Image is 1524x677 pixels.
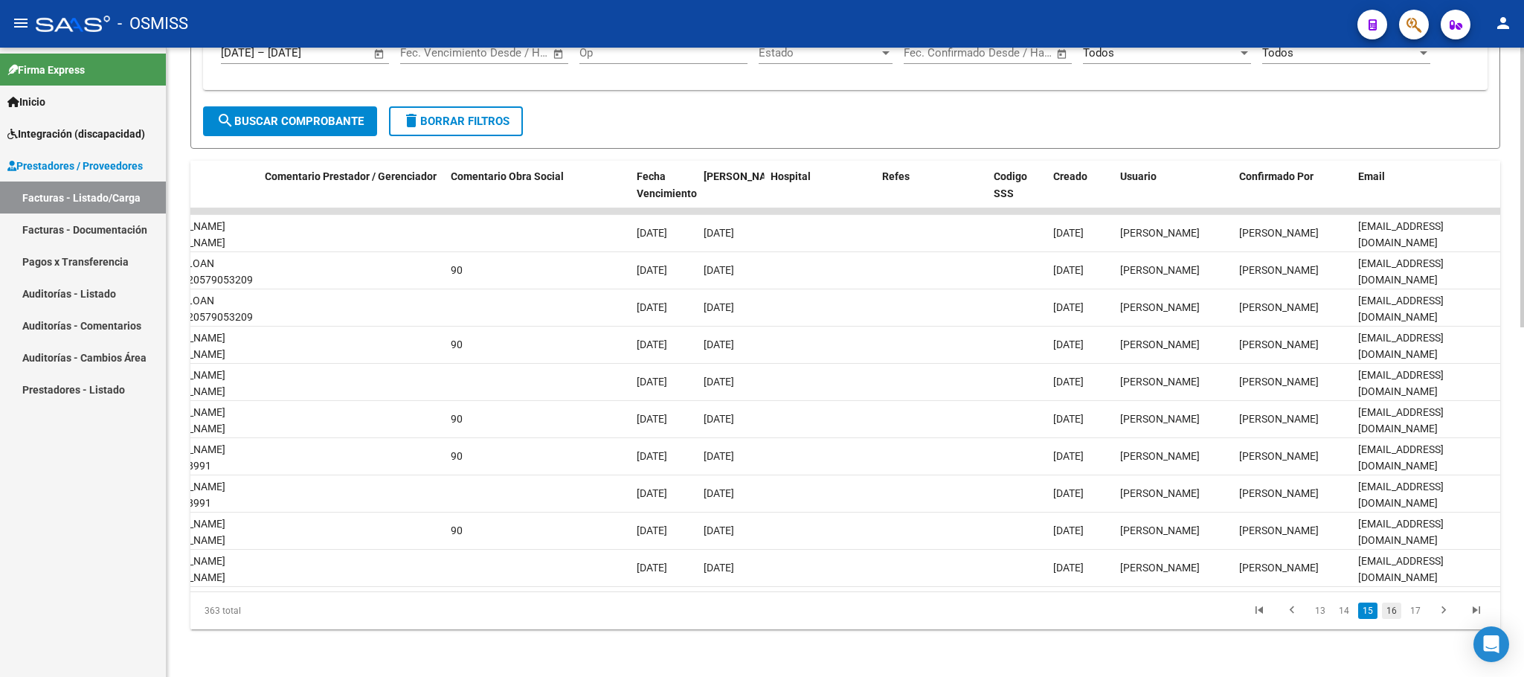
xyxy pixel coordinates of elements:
[445,161,631,226] datatable-header-cell: Comentario Obra Social
[704,413,734,425] span: [DATE]
[1358,220,1444,249] span: [EMAIL_ADDRESS][DOMAIN_NAME]
[1358,257,1444,286] span: [EMAIL_ADDRESS][DOMAIN_NAME]
[451,170,564,182] span: Comentario Obra Social
[451,264,463,276] span: 90
[1053,376,1084,388] span: [DATE]
[1233,161,1352,226] datatable-header-cell: Confirmado Por
[1120,264,1200,276] span: [PERSON_NAME]
[1358,443,1444,472] span: [EMAIL_ADDRESS][DOMAIN_NAME]
[268,46,340,60] input: Fecha fin
[637,264,667,276] span: [DATE]
[1053,562,1084,574] span: [DATE]
[904,46,964,60] input: Fecha inicio
[140,161,259,226] datatable-header-cell: Afiliado
[221,46,254,60] input: Fecha inicio
[994,170,1027,199] span: Codigo SSS
[704,227,734,239] span: [DATE]
[474,46,546,60] input: Fecha fin
[1358,170,1385,182] span: Email
[1120,301,1200,313] span: [PERSON_NAME]
[402,112,420,129] mat-icon: delete
[1239,170,1314,182] span: Confirmado Por
[146,218,253,269] div: [PERSON_NAME] [PERSON_NAME] 20567866808
[1278,603,1306,619] a: go to previous page
[1053,338,1084,350] span: [DATE]
[259,161,445,226] datatable-header-cell: Comentario Prestador / Gerenciador
[371,45,388,62] button: Open calendar
[146,441,253,475] div: [PERSON_NAME] 27520398991
[1239,450,1319,462] span: [PERSON_NAME]
[1334,603,1354,619] a: 14
[1404,598,1427,623] li: page 17
[1047,161,1114,226] datatable-header-cell: Creado
[1239,524,1319,536] span: [PERSON_NAME]
[7,94,45,110] span: Inicio
[12,14,30,32] mat-icon: menu
[146,553,253,603] div: [PERSON_NAME] [PERSON_NAME] 20548087628
[1332,598,1356,623] li: page 14
[1406,603,1425,619] a: 17
[637,413,667,425] span: [DATE]
[1239,376,1319,388] span: [PERSON_NAME]
[1053,227,1084,239] span: [DATE]
[1120,413,1200,425] span: [PERSON_NAME]
[704,301,734,313] span: [DATE]
[1462,603,1491,619] a: go to last page
[146,478,253,513] div: [PERSON_NAME] 27520398991
[704,562,734,574] span: [DATE]
[118,7,188,40] span: - OSMISS
[402,115,509,128] span: Borrar Filtros
[550,45,568,62] button: Open calendar
[1352,161,1501,226] datatable-header-cell: Email
[698,161,765,226] datatable-header-cell: Fecha Confimado
[704,487,734,499] span: [DATE]
[1358,518,1444,547] span: [EMAIL_ADDRESS][DOMAIN_NAME]
[637,338,667,350] span: [DATE]
[216,115,364,128] span: Buscar Comprobante
[1239,487,1319,499] span: [PERSON_NAME]
[1358,406,1444,435] span: [EMAIL_ADDRESS][DOMAIN_NAME]
[1358,332,1444,361] span: [EMAIL_ADDRESS][DOMAIN_NAME]
[1053,301,1084,313] span: [DATE]
[1358,555,1444,584] span: [EMAIL_ADDRESS][DOMAIN_NAME]
[203,106,377,136] button: Buscar Comprobante
[1358,369,1444,398] span: [EMAIL_ADDRESS][DOMAIN_NAME]
[1114,161,1233,226] datatable-header-cell: Usuario
[704,524,734,536] span: [DATE]
[146,516,253,566] div: [PERSON_NAME] [PERSON_NAME] 27580569973
[882,170,910,182] span: Refes
[704,376,734,388] span: [DATE]
[637,450,667,462] span: [DATE]
[637,376,667,388] span: [DATE]
[1358,295,1444,324] span: [EMAIL_ADDRESS][DOMAIN_NAME]
[1239,338,1319,350] span: [PERSON_NAME]
[1053,450,1084,462] span: [DATE]
[1239,227,1319,239] span: [PERSON_NAME]
[1239,264,1319,276] span: [PERSON_NAME]
[637,562,667,574] span: [DATE]
[146,404,253,455] div: [PERSON_NAME] [PERSON_NAME] 20571802717
[451,524,463,536] span: 90
[146,255,253,289] div: SOTELO LOAN TIZIANO 20579053209
[1120,487,1200,499] span: [PERSON_NAME]
[1380,598,1404,623] li: page 16
[1054,45,1071,62] button: Open calendar
[1120,376,1200,388] span: [PERSON_NAME]
[451,450,463,462] span: 90
[1239,301,1319,313] span: [PERSON_NAME]
[1120,450,1200,462] span: [PERSON_NAME]
[1308,598,1332,623] li: page 13
[1382,603,1401,619] a: 16
[1494,14,1512,32] mat-icon: person
[1120,227,1200,239] span: [PERSON_NAME]
[1358,603,1377,619] a: 15
[1053,170,1087,182] span: Creado
[1120,170,1157,182] span: Usuario
[1262,46,1293,60] span: Todos
[704,264,734,276] span: [DATE]
[7,126,145,142] span: Integración (discapacidad)
[146,367,253,417] div: [PERSON_NAME] [PERSON_NAME] 20549634398
[1083,46,1114,60] span: Todos
[1311,603,1330,619] a: 13
[704,450,734,462] span: [DATE]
